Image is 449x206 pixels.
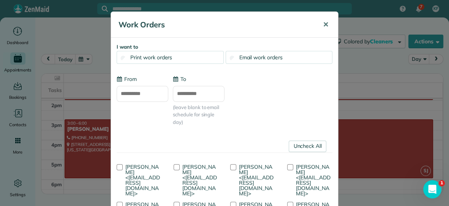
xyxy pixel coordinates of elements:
[117,75,137,83] label: From
[289,141,326,152] a: Uncheck All
[182,163,217,197] span: [PERSON_NAME] <[EMAIL_ADDRESS][DOMAIN_NAME]>
[125,163,160,197] span: [PERSON_NAME] <[EMAIL_ADDRESS][DOMAIN_NAME]>
[323,20,329,29] span: ✕
[117,44,138,50] strong: I want to
[173,104,224,126] span: (leave blank to email schedule for single day)
[130,54,172,61] span: Print work orders
[173,75,186,83] label: To
[121,55,126,60] input: Print work orders
[229,55,234,60] input: Email work orders
[439,180,445,186] span: 1
[239,163,274,197] span: [PERSON_NAME] <[EMAIL_ADDRESS][DOMAIN_NAME]>
[296,163,330,197] span: [PERSON_NAME] <[EMAIL_ADDRESS][DOMAIN_NAME]>
[119,19,312,30] h5: Work Orders
[423,180,441,198] iframe: Intercom live chat
[239,54,283,61] span: Email work orders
